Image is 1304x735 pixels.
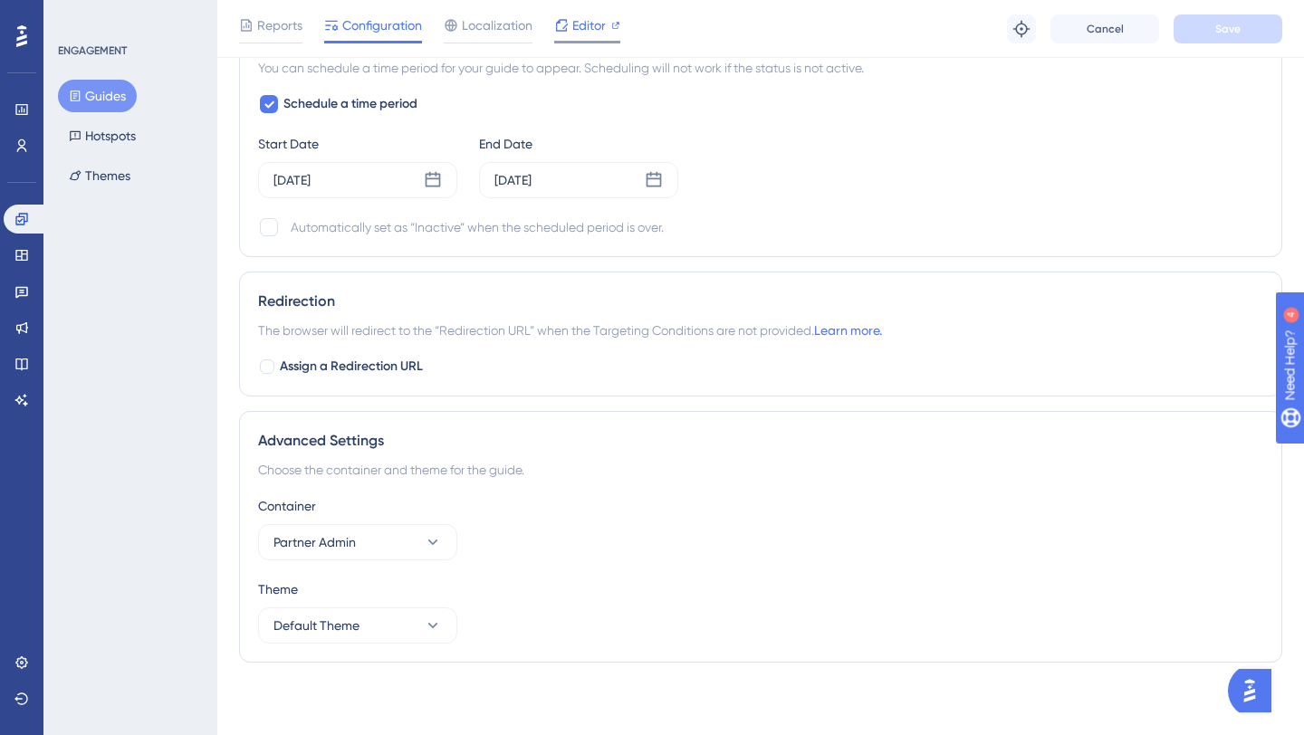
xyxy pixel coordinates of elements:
span: Save [1215,22,1241,36]
span: Assign a Redirection URL [280,356,423,377]
span: Default Theme [273,615,360,636]
span: Reports [257,14,302,36]
div: 4 [126,9,131,24]
div: Container [258,495,1263,517]
button: Themes [58,159,141,192]
span: Editor [572,14,606,36]
button: Save [1174,14,1282,43]
a: Learn more. [814,323,882,338]
div: Theme [258,578,1263,600]
span: Configuration [342,14,422,36]
span: Partner Admin [273,531,356,553]
button: Cancel [1050,14,1159,43]
button: Guides [58,80,137,112]
button: Hotspots [58,119,147,152]
div: Start Date [258,133,457,155]
iframe: UserGuiding AI Assistant Launcher [1228,663,1282,718]
div: Choose the container and theme for the guide. [258,459,1263,481]
button: Default Theme [258,607,457,644]
span: Need Help? [43,5,113,26]
div: Redirection [258,291,1263,312]
span: The browser will redirect to the “Redirection URL” when the Targeting Conditions are not provided. [258,320,882,341]
div: ENGAGEMENT [58,43,127,58]
div: Advanced Settings [258,430,1263,452]
div: You can schedule a time period for your guide to appear. Scheduling will not work if the status i... [258,57,1263,79]
div: [DATE] [494,169,532,191]
span: Localization [462,14,532,36]
div: [DATE] [273,169,311,191]
span: Cancel [1087,22,1124,36]
span: Schedule a time period [283,93,417,115]
button: Partner Admin [258,524,457,560]
div: End Date [479,133,678,155]
div: Automatically set as “Inactive” when the scheduled period is over. [291,216,664,238]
